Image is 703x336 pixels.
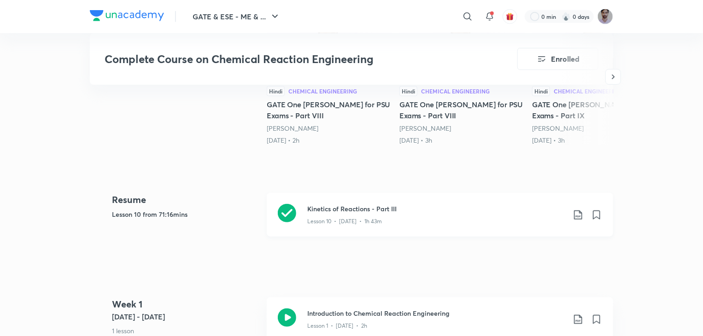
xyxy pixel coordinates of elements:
h3: Introduction to Chemical Reaction Engineering [307,308,565,318]
h5: GATE One [PERSON_NAME] for PSU Exams - Part VIII [399,99,525,121]
div: 14th Apr • 3h [399,136,525,145]
h4: Week 1 [112,297,259,311]
button: avatar [503,9,517,24]
img: Company Logo [90,10,164,21]
p: 1 lesson [112,326,259,336]
button: Enrolled [517,48,598,70]
div: 13th Apr • 2h [267,136,392,145]
div: Hindi [532,86,550,96]
a: [PERSON_NAME] [532,124,584,133]
p: Lesson 1 • [DATE] • 2h [307,322,367,330]
div: 19th Apr • 3h [532,136,657,145]
a: [PERSON_NAME] [267,124,318,133]
h3: Complete Course on Chemical Reaction Engineering [105,52,465,66]
h3: Kinetics of Reactions - Part III [307,204,565,214]
button: GATE & ESE - ME & ... [187,7,286,26]
img: avatar [506,12,514,21]
h5: GATE One [PERSON_NAME] for PSU Exams - Part IX [532,99,657,121]
h5: Lesson 10 from 71:16mins [112,209,259,219]
div: Hindi [399,86,417,96]
a: Kinetics of Reactions - Part IIILesson 10 • [DATE] • 1h 43m [267,193,613,248]
div: Hindi [267,86,285,96]
p: Lesson 10 • [DATE] • 1h 43m [307,217,382,226]
div: Devendra Poonia [399,124,525,133]
img: streak [562,12,571,21]
div: Chemical Engineering [421,88,490,94]
img: Nikhil pandey [598,9,613,24]
a: Company Logo [90,10,164,23]
h4: Resume [112,193,259,207]
h5: GATE One [PERSON_NAME] for PSU Exams - Part VIII [267,99,392,121]
div: Chemical Engineering [288,88,357,94]
a: [PERSON_NAME] [399,124,451,133]
div: Devendra Poonia [267,124,392,133]
div: Chemical Engineering [554,88,622,94]
div: Devendra Poonia [532,124,657,133]
h5: [DATE] - [DATE] [112,311,259,322]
